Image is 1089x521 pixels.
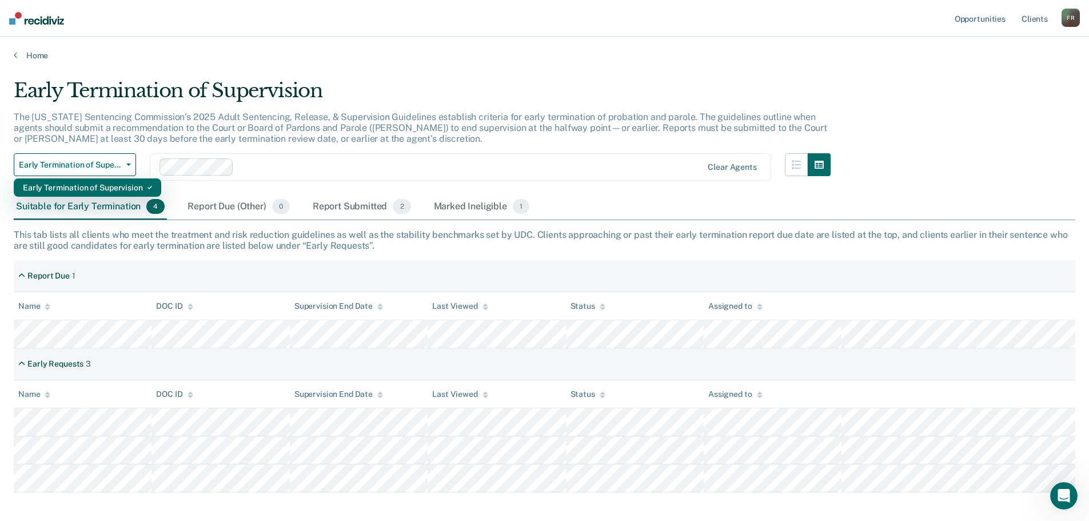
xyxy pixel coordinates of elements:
iframe: Intercom live chat [1050,482,1078,510]
div: Early Termination of Supervision [23,178,152,197]
div: Clear agents [708,162,756,172]
div: Supervision End Date [294,389,383,399]
span: 2 [393,199,410,214]
span: 4 [146,199,165,214]
div: Early Requests3 [14,355,95,373]
div: This tab lists all clients who meet the treatment and risk reduction guidelines as well as the st... [14,229,1075,251]
div: Suitable for Early Termination4 [14,194,167,220]
div: Report Due (Other)0 [185,194,292,220]
div: Supervision End Date [294,301,383,311]
div: Report Due [27,271,70,281]
div: Status [571,301,605,311]
div: DOC ID [156,389,193,399]
div: Early Termination of Supervision [14,79,831,112]
div: DOC ID [156,301,193,311]
img: Recidiviz [9,12,64,25]
div: Report Due1 [14,267,80,285]
div: Last Viewed [432,301,488,311]
div: F R [1062,9,1080,27]
div: Early Requests [27,359,83,369]
div: Status [571,389,605,399]
button: FR [1062,9,1080,27]
div: Last Viewed [432,389,488,399]
span: 0 [272,199,290,214]
div: 1 [72,271,75,281]
div: Assigned to [708,301,762,311]
a: Home [14,50,1075,61]
div: Assigned to [708,389,762,399]
div: Marked Ineligible1 [432,194,532,220]
div: Name [18,389,50,399]
div: Name [18,301,50,311]
span: 1 [513,199,529,214]
button: Early Termination of Supervision [14,153,136,176]
p: The [US_STATE] Sentencing Commission’s 2025 Adult Sentencing, Release, & Supervision Guidelines e... [14,112,827,144]
span: Early Termination of Supervision [19,160,122,170]
div: Report Submitted2 [310,194,413,220]
div: 3 [86,359,91,369]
